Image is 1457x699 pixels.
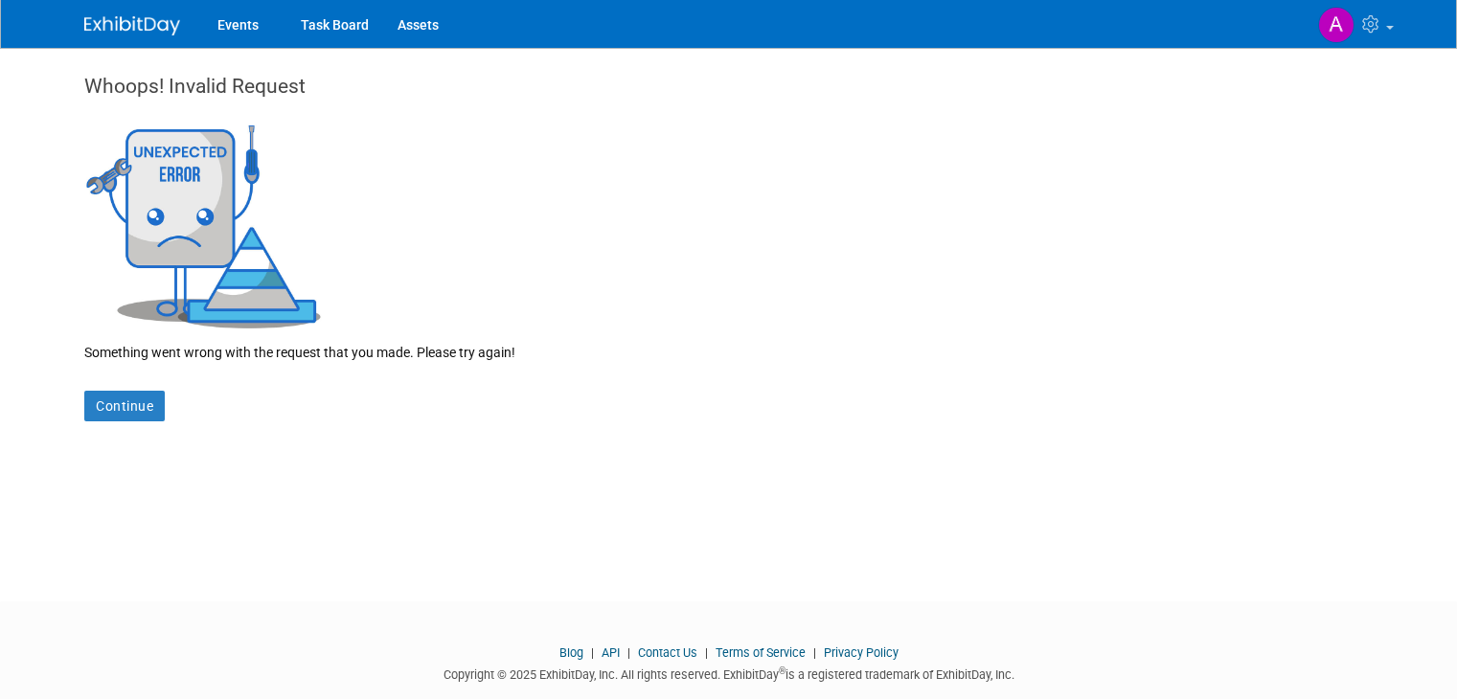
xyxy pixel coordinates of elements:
[824,645,899,660] a: Privacy Policy
[638,645,697,660] a: Contact Us
[559,645,583,660] a: Blog
[700,645,713,660] span: |
[623,645,635,660] span: |
[84,16,180,35] img: ExhibitDay
[808,645,821,660] span: |
[586,645,599,660] span: |
[1318,7,1355,43] img: Angie Handal
[779,665,785,676] sup: ®
[84,72,1373,120] div: Whoops! Invalid Request
[84,391,165,421] a: Continue
[716,645,806,660] a: Terms of Service
[84,120,324,328] img: Invalid Request
[84,328,1373,362] div: Something went wrong with the request that you made. Please try again!
[602,645,620,660] a: API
